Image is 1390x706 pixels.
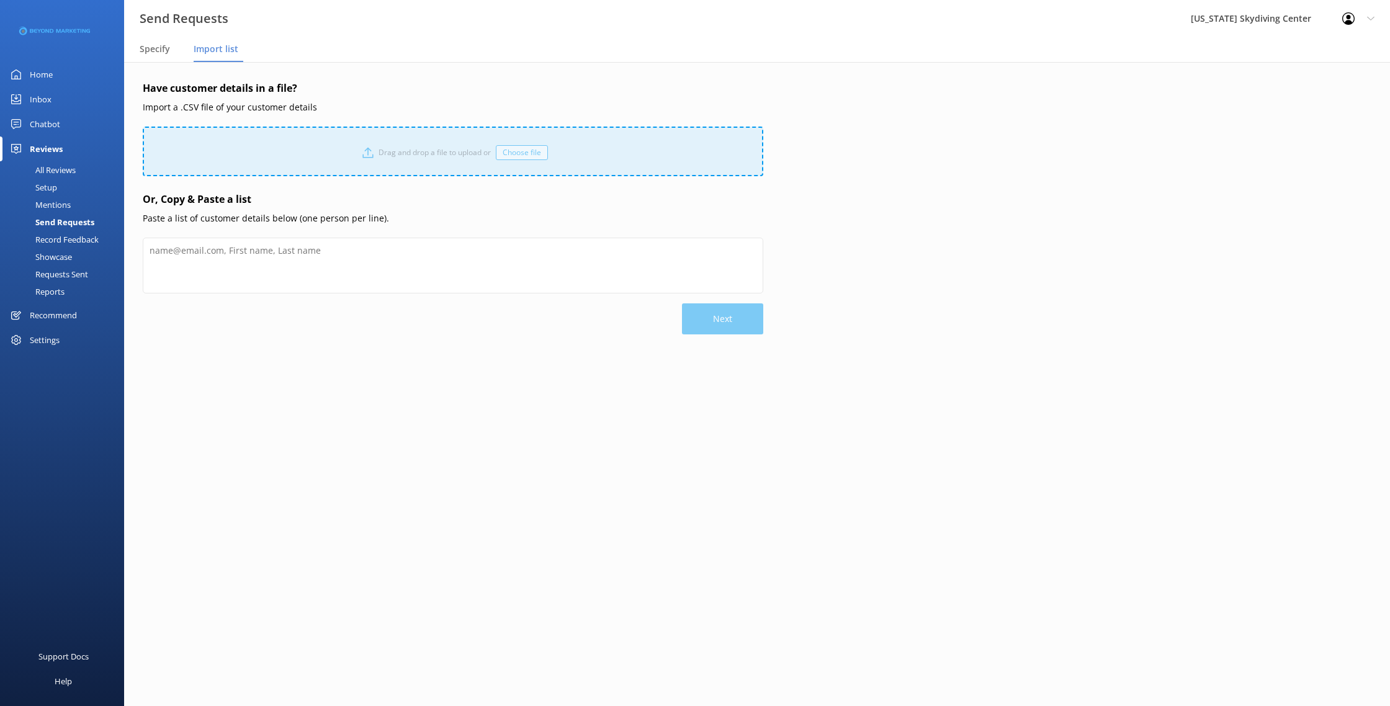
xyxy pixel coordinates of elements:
[143,81,763,97] h4: Have customer details in a file?
[7,266,88,283] div: Requests Sent
[143,101,763,114] p: Import a .CSV file of your customer details
[38,644,89,669] div: Support Docs
[30,328,60,352] div: Settings
[7,231,124,248] a: Record Feedback
[7,196,124,213] a: Mentions
[7,283,65,300] div: Reports
[7,283,124,300] a: Reports
[7,213,94,231] div: Send Requests
[143,212,763,225] p: Paste a list of customer details below (one person per line).
[7,248,124,266] a: Showcase
[7,179,124,196] a: Setup
[7,161,124,179] a: All Reviews
[30,303,77,328] div: Recommend
[374,146,496,158] p: Drag and drop a file to upload or
[143,192,763,208] h4: Or, Copy & Paste a list
[30,87,52,112] div: Inbox
[30,136,63,161] div: Reviews
[55,669,72,694] div: Help
[7,248,72,266] div: Showcase
[7,196,71,213] div: Mentions
[19,27,90,36] img: 3-1676954853.png
[140,9,228,29] h3: Send Requests
[7,231,99,248] div: Record Feedback
[7,266,124,283] a: Requests Sent
[30,62,53,87] div: Home
[7,179,57,196] div: Setup
[7,161,76,179] div: All Reviews
[140,43,170,55] span: Specify
[30,112,60,136] div: Chatbot
[496,145,548,160] div: Choose file
[7,213,124,231] a: Send Requests
[194,43,238,55] span: Import list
